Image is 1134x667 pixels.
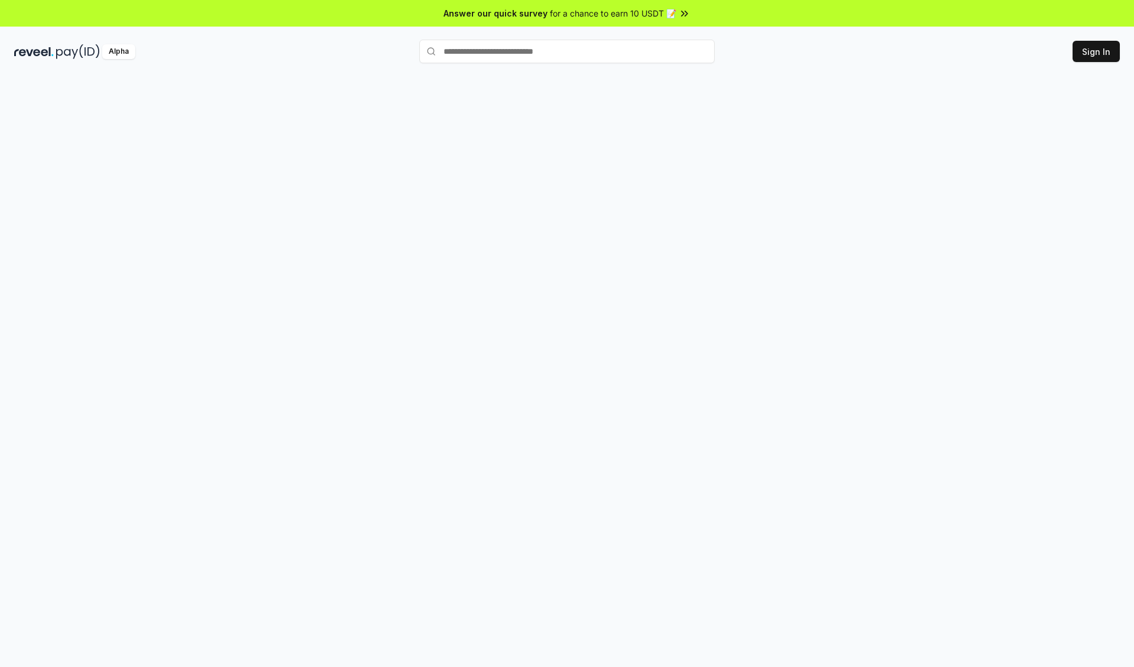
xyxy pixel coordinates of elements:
img: reveel_dark [14,44,54,59]
img: pay_id [56,44,100,59]
button: Sign In [1073,41,1120,62]
span: Answer our quick survey [444,7,548,19]
span: for a chance to earn 10 USDT 📝 [550,7,676,19]
div: Alpha [102,44,135,59]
